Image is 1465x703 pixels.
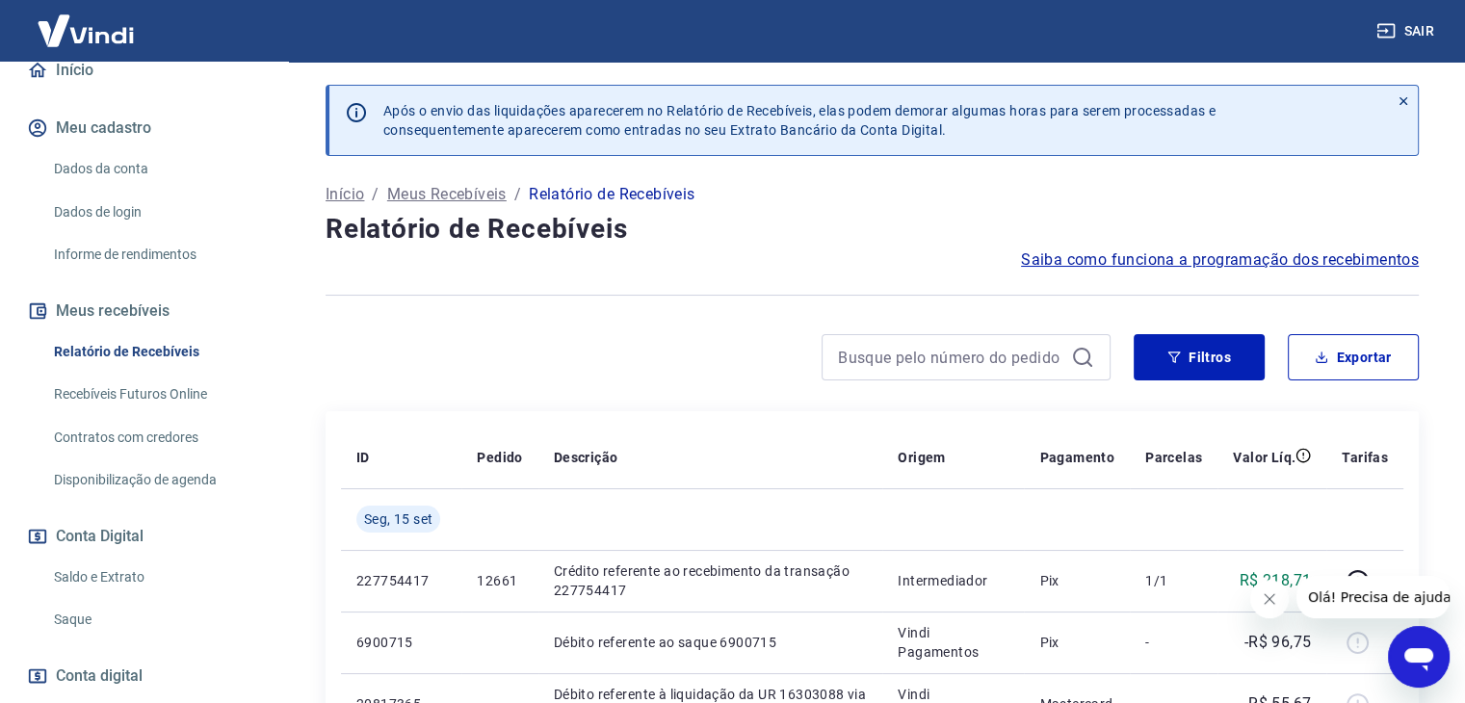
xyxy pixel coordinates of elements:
[1388,626,1450,688] iframe: Botão para abrir a janela de mensagens
[1296,576,1450,618] iframe: Mensagem da empresa
[1233,448,1295,467] p: Valor Líq.
[356,633,446,652] p: 6900715
[1039,633,1114,652] p: Pix
[326,183,364,206] a: Início
[356,448,370,467] p: ID
[898,448,945,467] p: Origem
[23,1,148,60] img: Vindi
[1373,13,1442,49] button: Sair
[364,509,432,529] span: Seg, 15 set
[1145,633,1202,652] p: -
[477,448,522,467] p: Pedido
[46,375,265,414] a: Recebíveis Futuros Online
[554,561,868,600] p: Crédito referente ao recebimento da transação 227754417
[838,343,1063,372] input: Busque pelo número do pedido
[23,49,265,91] a: Início
[898,623,1008,662] p: Vindi Pagamentos
[46,418,265,457] a: Contratos com credores
[1244,631,1312,654] p: -R$ 96,75
[356,571,446,590] p: 227754417
[477,571,522,590] p: 12661
[46,235,265,274] a: Informe de rendimentos
[23,655,265,697] a: Conta digital
[46,600,265,639] a: Saque
[56,663,143,690] span: Conta digital
[1134,334,1265,380] button: Filtros
[514,183,521,206] p: /
[387,183,507,206] a: Meus Recebíveis
[383,101,1216,140] p: Após o envio das liquidações aparecerem no Relatório de Recebíveis, elas podem demorar algumas ho...
[1039,448,1114,467] p: Pagamento
[1288,334,1419,380] button: Exportar
[46,193,265,232] a: Dados de login
[46,149,265,189] a: Dados da conta
[554,633,868,652] p: Débito referente ao saque 6900715
[1145,571,1202,590] p: 1/1
[1021,248,1419,272] a: Saiba como funciona a programação dos recebimentos
[529,183,694,206] p: Relatório de Recebíveis
[12,13,162,29] span: Olá! Precisa de ajuda?
[23,290,265,332] button: Meus recebíveis
[372,183,379,206] p: /
[46,460,265,500] a: Disponibilização de agenda
[1342,448,1388,467] p: Tarifas
[1039,571,1114,590] p: Pix
[23,107,265,149] button: Meu cadastro
[1250,580,1289,618] iframe: Fechar mensagem
[898,571,1008,590] p: Intermediador
[23,515,265,558] button: Conta Digital
[1240,569,1312,592] p: R$ 218,71
[1145,448,1202,467] p: Parcelas
[46,558,265,597] a: Saldo e Extrato
[554,448,618,467] p: Descrição
[46,332,265,372] a: Relatório de Recebíveis
[326,210,1419,248] h4: Relatório de Recebíveis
